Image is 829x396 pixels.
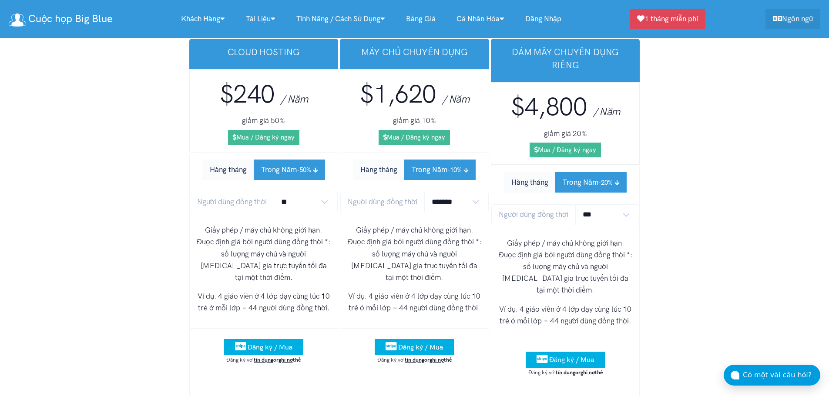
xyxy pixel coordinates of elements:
[202,160,325,180] div: Subscription Period
[491,204,576,225] span: Người dùng đồng thời
[254,356,301,363] strong: or thẻ
[171,10,235,28] a: Khách hàng
[190,192,274,212] span: Người dùng đồng thời
[226,356,301,363] small: Đăng ký với
[197,290,331,314] p: Ví dụ. 4 giáo viên ở 4 lớp dạy cùng lúc 10 trẻ ở mỗi lớp = 44 người dùng đồng thời.
[555,172,627,193] button: Trong Năm-20%
[254,356,273,363] u: tín dụng
[197,224,331,283] p: Giấy phép / máy chủ không giới hạn. Được định giá bởi người dùng đồng thời *: số lượng máy chủ và...
[220,79,275,109] span: $240
[405,356,424,363] u: tín dụng
[530,143,601,157] a: Mua / Đăng ký ngay
[297,166,311,174] small: -50%
[220,371,307,386] iframe: PayPal
[498,46,633,71] h3: Đám mây chuyên dụng riêng
[743,369,820,381] div: Có một vài câu hỏi?
[353,160,405,180] button: Hàng tháng
[9,13,26,27] img: Logo
[9,10,113,28] a: Cuộc họp Big Blue
[371,371,458,386] iframe: PayPal
[404,160,476,180] button: Trong Năm-10%
[396,10,446,28] a: Bảng giá
[286,10,396,28] a: Tính năng / Cách sử dụng
[765,9,820,29] a: Ngôn ngữ
[202,160,254,180] button: Hàng tháng
[430,356,444,363] u: ghi nợ
[248,343,292,351] span: Đăng ký / Mua
[197,115,331,126] h5: giảm giá 50%
[405,356,452,363] strong: or thẻ
[724,365,820,386] button: Có một vài câu hỏi?
[340,192,425,212] span: Người dùng đồng thời
[254,160,325,180] button: Trong Năm-50%
[347,224,482,283] p: Giấy phép / máy chủ không giới hạn. Được định giá bởi người dùng đồng thời *: số lượng máy chủ và...
[549,356,594,364] span: Đăng ký / Mua
[196,46,332,58] h3: cloud Hosting
[556,369,575,376] u: tín dụng
[398,343,443,351] span: Đăng ký / Mua
[377,356,452,363] small: Đăng ký với
[504,172,627,193] div: Subscription Period
[556,369,603,376] strong: or thẻ
[593,105,620,118] span: / Năm
[504,172,556,193] button: Hàng tháng
[347,290,482,314] p: Ví dụ. 4 giáo viên ở 4 lớp dạy cùng lúc 10 trẻ ở mỗi lớp = 44 người dùng đồng thời.
[498,303,633,327] p: Ví dụ. 4 giáo viên ở 4 lớp dạy cùng lúc 10 trẻ ở mỗi lớp = 44 người dùng đồng thời.
[279,356,293,363] u: ghi nợ
[498,128,633,140] h5: giảm giá 20%
[235,10,286,28] a: Tài liệu
[598,179,613,186] small: -20%
[630,9,705,29] a: 1 tháng miễn phí
[347,115,482,126] h5: giảm giá 10%
[353,160,476,180] div: Subscription Period
[347,46,482,58] h3: Máy chủ chuyên dụng
[581,369,595,376] u: ghi nợ
[528,369,603,376] small: Đăng ký với
[515,10,572,28] a: Đăng nhập
[447,166,462,174] small: -10%
[511,92,587,122] span: $4,800
[446,10,515,28] a: cá nhân hóa
[281,93,308,105] span: / Năm
[228,130,299,145] a: Mua / Đăng ký ngay
[442,93,469,105] span: / Năm
[379,130,450,145] a: Mua / Đăng ký ngay
[498,237,633,296] p: Giấy phép / máy chủ không giới hạn. Được định giá bởi người dùng đồng thời *: số lượng máy chủ và...
[360,79,436,109] span: $1,620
